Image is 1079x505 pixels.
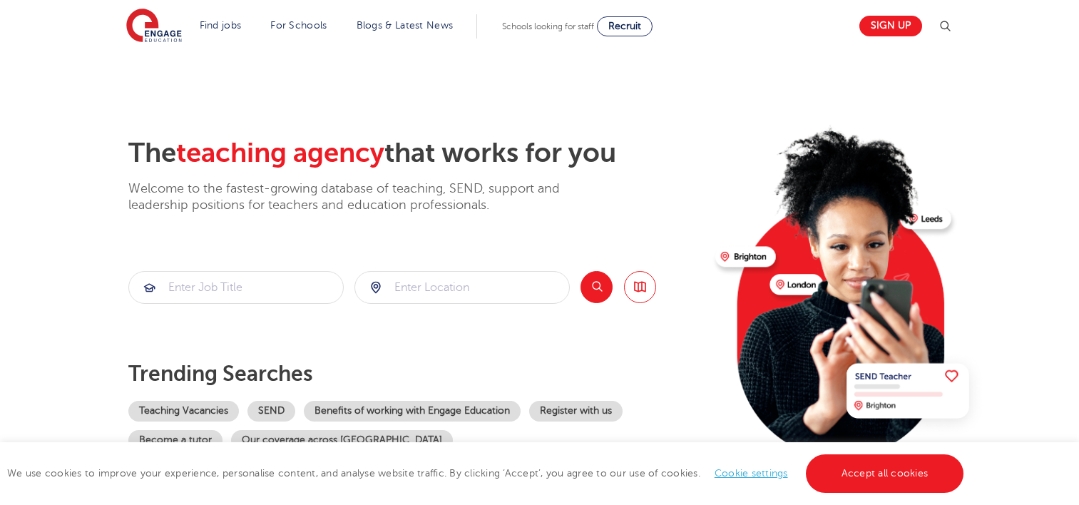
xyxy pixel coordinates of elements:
a: Recruit [597,16,653,36]
a: Our coverage across [GEOGRAPHIC_DATA] [231,430,453,451]
div: Submit [128,271,344,304]
a: Register with us [529,401,623,422]
a: Blogs & Latest News [357,20,454,31]
a: For Schools [270,20,327,31]
a: Sign up [859,16,922,36]
p: Trending searches [128,361,704,387]
a: Benefits of working with Engage Education [304,401,521,422]
a: Accept all cookies [806,454,964,493]
p: Welcome to the fastest-growing database of teaching, SEND, support and leadership positions for t... [128,180,599,214]
a: SEND [247,401,295,422]
input: Submit [129,272,343,303]
a: Find jobs [200,20,242,31]
div: Submit [354,271,570,304]
span: We use cookies to improve your experience, personalise content, and analyse website traffic. By c... [7,468,967,479]
span: teaching agency [176,138,384,168]
a: Cookie settings [715,468,788,479]
span: Schools looking for staff [502,21,594,31]
button: Search [581,271,613,303]
img: Engage Education [126,9,182,44]
h2: The that works for you [128,137,704,170]
a: Teaching Vacancies [128,401,239,422]
span: Recruit [608,21,641,31]
a: Become a tutor [128,430,223,451]
input: Submit [355,272,569,303]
